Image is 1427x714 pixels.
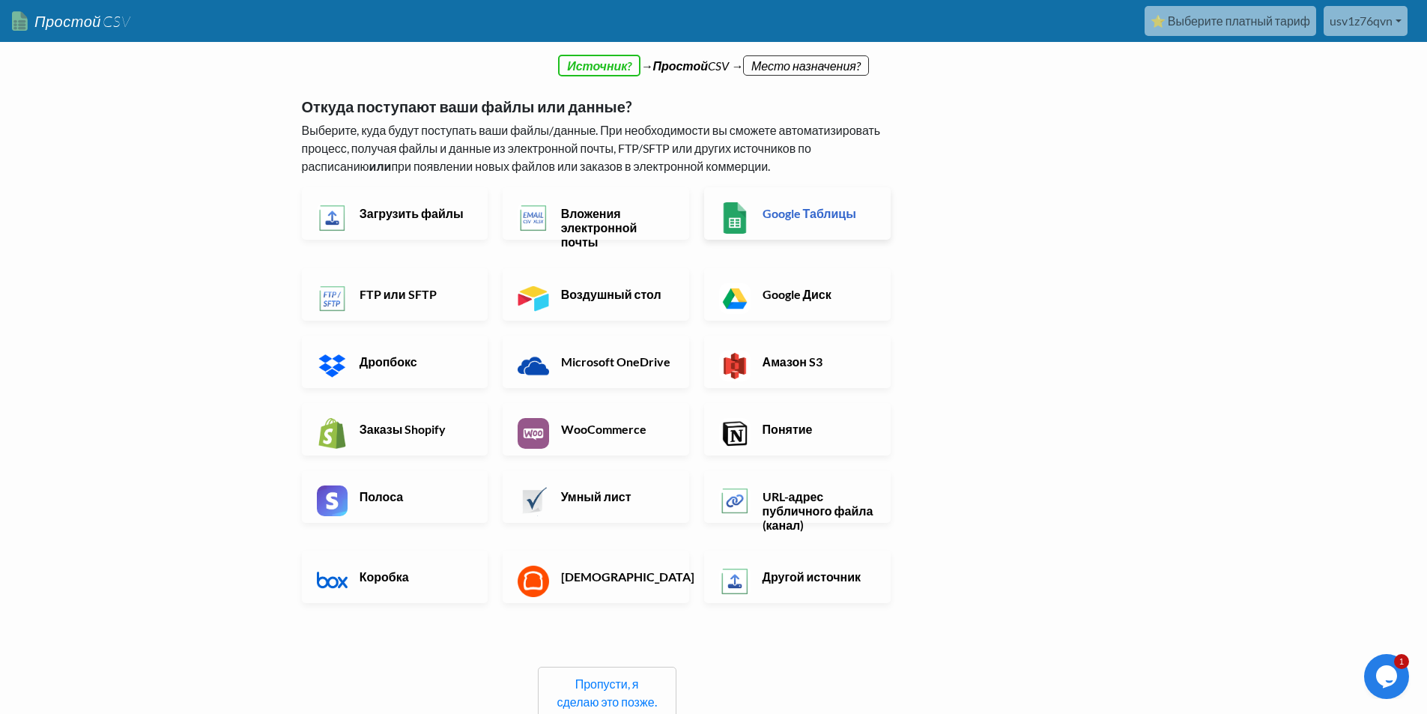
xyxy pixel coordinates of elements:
a: Вложения электронной почты [503,187,689,240]
font: Заказы Shopify [360,422,446,436]
img: Приложение и API тостов [518,566,549,597]
a: usv1z76qvn [1324,6,1408,36]
font: Другой источник [763,569,861,584]
a: ПростойCSV [12,6,130,37]
a: Коробка [302,551,488,603]
a: Амазон S3 [704,336,891,388]
font: WooCommerce [561,422,646,436]
font: URL-адрес публичного файла (канал) [763,489,873,532]
font: Google Диск [763,287,831,301]
font: Вложения электронной почты [561,206,637,249]
font: FTP или SFTP [360,287,437,301]
img: Другое исходное приложение и API [719,566,751,597]
font: Полоса [360,489,403,503]
a: WooCommerce [503,403,689,456]
img: Приложение и API Google Диска [719,283,751,315]
img: Приложение и API Shopify [317,418,348,450]
font: Понятие [763,422,813,436]
font: Выберите, куда будут поступать ваши файлы/данные. При необходимости вы сможете автоматизировать п... [302,123,881,173]
font: usv1z76qvn [1330,13,1393,28]
a: Загрузить файлы [302,187,488,240]
a: Воздушный стол [503,268,689,321]
font: при появлении новых файлов или заказов в электронной коммерции. [391,159,770,173]
a: Дропбокс [302,336,488,388]
font: Откуда поступают ваши файлы или данные? [302,97,631,115]
font: Microsoft OneDrive [561,354,670,369]
img: Приложение Box и API [317,566,348,597]
a: Полоса [302,471,488,523]
img: Приложение и API Stripe [317,485,348,517]
font: или [369,159,392,173]
a: Умный лист [503,471,689,523]
img: Приложение и API URL публичного файла [719,485,751,517]
img: Приложение и API WooCommerce [518,418,549,450]
iframe: виджет чата [1364,654,1412,699]
img: Приложение и API Smartsheet [518,485,549,517]
a: ⭐ Выберите платный тариф [1145,6,1316,36]
a: Другой источник [704,551,891,603]
img: Приложение и API Amazon S3 [719,351,751,382]
font: Амазон S3 [763,354,822,369]
font: CSV [103,12,130,31]
font: Google Таблицы [763,206,856,220]
img: Приложение и API Google Таблиц [719,202,751,234]
a: URL-адрес публичного файла (канал) [704,471,891,523]
a: Google Диск [704,268,891,321]
font: Воздушный стол [561,287,661,301]
img: Приложение и API Dropbox [317,351,348,382]
a: Понятие [704,403,891,456]
a: Microsoft OneDrive [503,336,689,388]
font: ⭐ Выберите платный тариф [1151,13,1310,28]
img: Приложение и API FTP или SFTP [317,283,348,315]
img: Приложение и API для загрузки файлов [317,202,348,234]
a: Google Таблицы [704,187,891,240]
a: Пропусти, я сделаю это позже. [557,677,656,709]
font: Загрузить файлы [360,206,464,220]
font: Дропбокс [360,354,417,369]
img: Приложение и API Airtable [518,283,549,315]
a: FTP или SFTP [302,268,488,321]
font: Простой [34,12,101,30]
img: Приложение и API Microsoft OneDrive [518,351,549,382]
a: [DEMOGRAPHIC_DATA] [503,551,689,603]
img: Приложение и API Notion [719,418,751,450]
a: Заказы Shopify [302,403,488,456]
font: Коробка [360,569,409,584]
img: Отправить по электронной почте новый файл CSV или XLSX и API [518,202,549,234]
font: [DEMOGRAPHIC_DATA] [561,569,694,584]
font: Умный лист [561,489,631,503]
